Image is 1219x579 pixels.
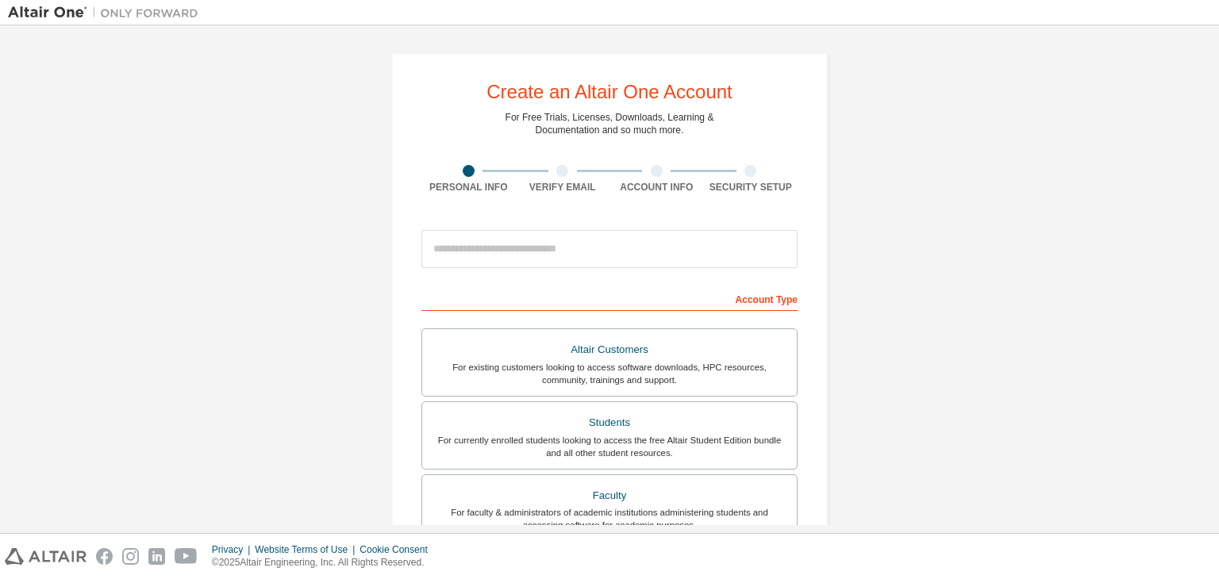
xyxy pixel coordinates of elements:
[212,556,437,569] p: © 2025 Altair Engineering, Inc. All Rights Reserved.
[506,111,714,136] div: For Free Trials, Licenses, Downloads, Learning & Documentation and so much more.
[360,543,436,556] div: Cookie Consent
[432,434,787,459] div: For currently enrolled students looking to access the free Altair Student Edition bundle and all ...
[5,548,87,565] img: altair_logo.svg
[421,286,798,311] div: Account Type
[175,548,198,565] img: youtube.svg
[704,181,798,194] div: Security Setup
[432,485,787,507] div: Faculty
[432,506,787,531] div: For faculty & administrators of academic institutions administering students and accessing softwa...
[516,181,610,194] div: Verify Email
[122,548,139,565] img: instagram.svg
[421,181,516,194] div: Personal Info
[255,543,360,556] div: Website Terms of Use
[609,181,704,194] div: Account Info
[96,548,113,565] img: facebook.svg
[432,412,787,434] div: Students
[212,543,255,556] div: Privacy
[432,339,787,361] div: Altair Customers
[148,548,165,565] img: linkedin.svg
[432,361,787,386] div: For existing customers looking to access software downloads, HPC resources, community, trainings ...
[8,5,206,21] img: Altair One
[486,82,733,102] div: Create an Altair One Account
